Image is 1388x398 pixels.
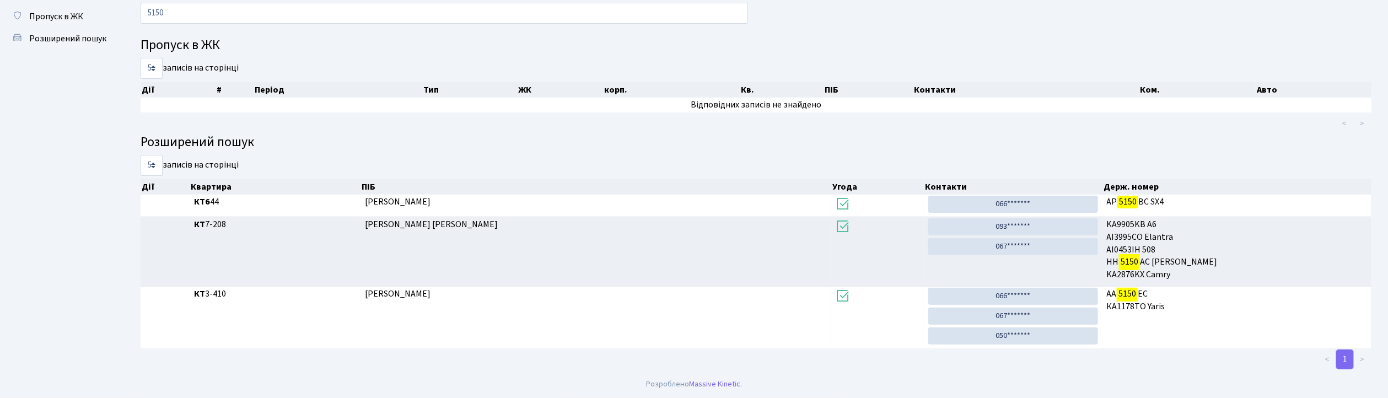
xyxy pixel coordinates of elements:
[141,58,239,79] label: записів на сторінці
[194,218,356,231] span: 7-208
[1107,288,1367,313] span: AA EC КА1178ТО Yaris
[194,218,205,230] b: КТ
[141,135,1371,150] h4: Розширений пошук
[517,82,603,98] th: ЖК
[689,378,740,390] a: Massive Kinetic
[422,82,517,98] th: Тип
[1102,179,1371,195] th: Держ. номер
[1139,82,1256,98] th: Ком.
[365,288,431,300] span: [PERSON_NAME]
[194,196,356,208] span: 44
[141,58,163,79] select: записів на сторінці
[194,288,205,300] b: КТ
[1256,82,1371,98] th: Авто
[824,82,913,98] th: ПІБ
[1107,196,1367,208] span: AP BC SX4
[194,288,356,300] span: 3-410
[6,6,116,28] a: Пропуск в ЖК
[141,98,1371,112] td: Відповідних записів не знайдено
[29,33,106,45] span: Розширений пошук
[646,378,742,390] div: Розроблено .
[141,155,163,176] select: записів на сторінці
[254,82,422,98] th: Період
[1119,254,1140,270] mark: 5150
[365,218,498,230] span: [PERSON_NAME] [PERSON_NAME]
[1336,349,1354,369] a: 1
[361,179,831,195] th: ПІБ
[29,10,83,23] span: Пропуск в ЖК
[1107,218,1367,281] span: KA9905KB A6 AI3995CO Elantra AI0453IH 508 HH AC [PERSON_NAME] KA2876KX Camry
[141,179,190,195] th: Дії
[141,37,1371,53] h4: Пропуск в ЖК
[603,82,740,98] th: корп.
[365,196,431,208] span: [PERSON_NAME]
[831,179,924,195] th: Угода
[6,28,116,50] a: Розширений пошук
[141,3,748,24] input: Пошук
[740,82,824,98] th: Кв.
[1117,194,1138,209] mark: 5150
[913,82,1139,98] th: Контакти
[216,82,254,98] th: #
[141,155,239,176] label: записів на сторінці
[194,196,210,208] b: КТ6
[924,179,1102,195] th: Контакти
[190,179,361,195] th: Квартира
[1117,286,1138,302] mark: 5150
[141,82,216,98] th: Дії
